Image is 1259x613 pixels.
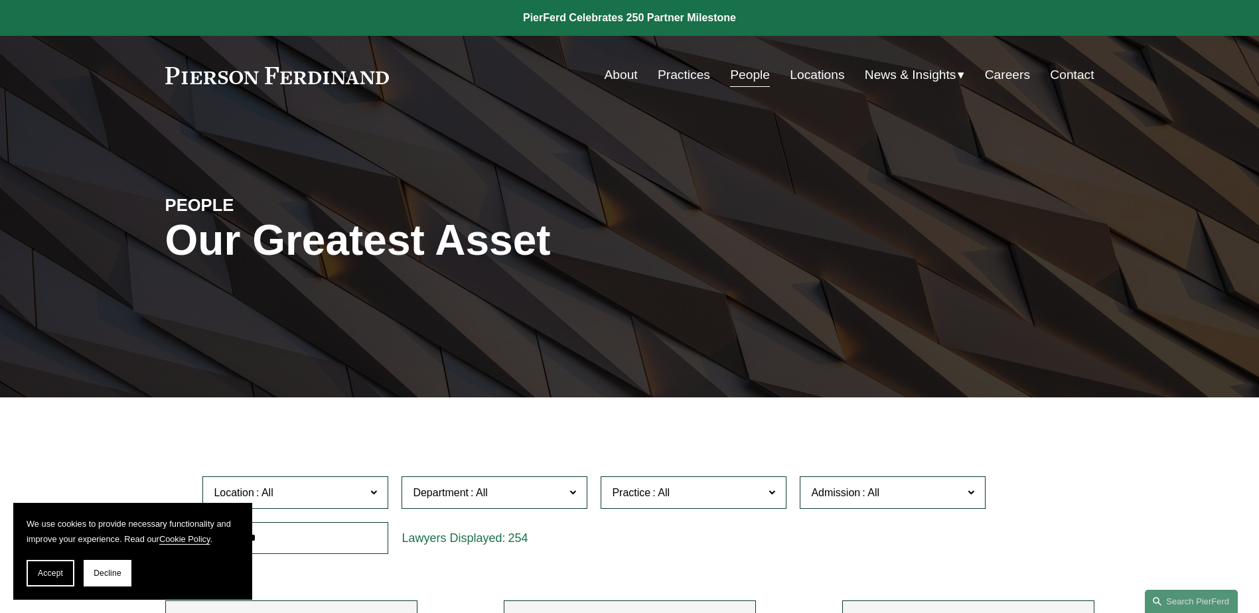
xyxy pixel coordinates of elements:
[658,62,710,88] a: Practices
[27,560,74,586] button: Accept
[38,569,63,578] span: Accept
[985,62,1030,88] a: Careers
[159,534,210,544] a: Cookie Policy
[165,194,398,216] h4: PEOPLE
[413,487,469,498] span: Department
[790,62,844,88] a: Locations
[1145,590,1238,613] a: Search this site
[13,503,252,600] section: Cookie banner
[214,487,254,498] span: Location
[811,487,860,498] span: Admission
[94,569,121,578] span: Decline
[1050,62,1094,88] a: Contact
[508,531,528,545] span: 254
[84,560,131,586] button: Decline
[27,516,239,547] p: We use cookies to provide necessary functionality and improve your experience. Read our .
[865,62,965,88] a: folder dropdown
[730,62,770,88] a: People
[612,487,650,498] span: Practice
[165,216,784,265] h1: Our Greatest Asset
[605,62,638,88] a: About
[865,64,956,87] span: News & Insights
